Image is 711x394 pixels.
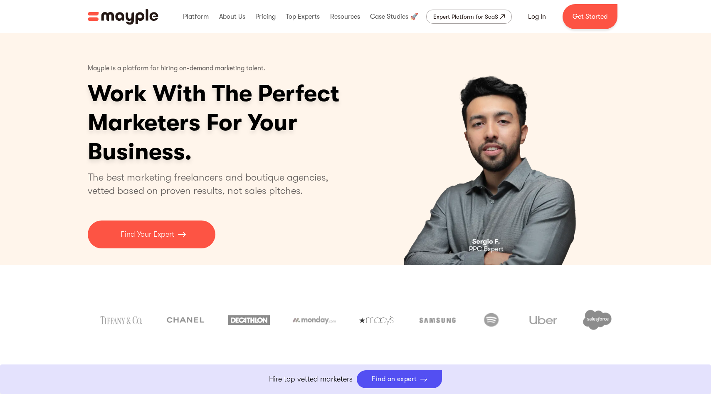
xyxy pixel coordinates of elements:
[88,58,266,79] p: Mayple is a platform for hiring on-demand marketing talent.
[88,221,215,248] a: Find Your Expert
[284,3,322,30] div: Top Experts
[433,12,498,22] div: Expert Platform for SaaS
[363,33,623,265] div: carousel
[563,4,617,29] a: Get Started
[88,9,158,25] img: Mayple logo
[328,3,362,30] div: Resources
[88,9,158,25] a: home
[88,171,338,197] p: The best marketing freelancers and boutique agencies, vetted based on proven results, not sales p...
[426,10,512,24] a: Expert Platform for SaaS
[181,3,211,30] div: Platform
[121,229,174,240] p: Find Your Expert
[88,79,404,166] h1: Work With The Perfect Marketers For Your Business.
[253,3,278,30] div: Pricing
[217,3,247,30] div: About Us
[363,33,623,265] div: 1 of 4
[518,7,556,27] a: Log In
